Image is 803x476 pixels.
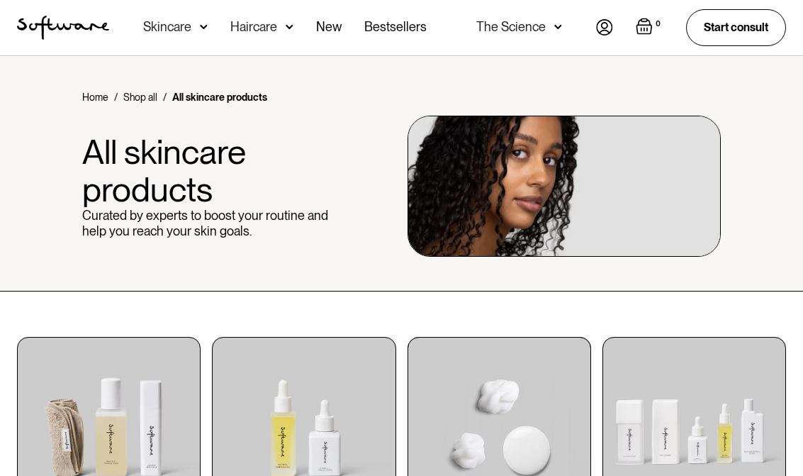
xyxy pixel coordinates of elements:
div: Haircare [230,20,277,34]
img: arrow down [200,20,208,34]
div: / [163,90,167,104]
img: arrow down [286,20,293,34]
a: Home [82,90,108,104]
div: All skincare products [172,90,267,104]
div: 0 [653,18,663,31]
img: arrow down [554,20,562,34]
a: home [17,16,109,40]
a: Shop all [123,90,157,104]
a: Open empty cart [636,18,663,38]
h1: All skincare products [82,133,331,209]
a: Start consult [686,9,786,45]
div: Skincare [143,20,191,34]
div: The Science [476,20,546,34]
img: Software Logo [17,16,109,40]
div: / [114,90,118,104]
p: Curated by experts to boost your routine and help you reach your skin goals. [82,208,331,238]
